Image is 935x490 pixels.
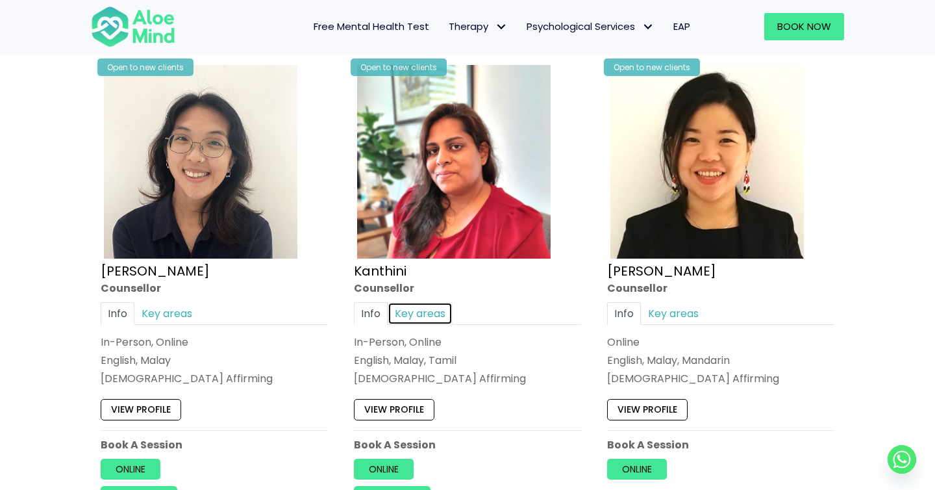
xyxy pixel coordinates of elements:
[354,353,581,368] p: English, Malay, Tamil
[101,280,328,295] div: Counsellor
[610,65,804,259] img: Karen Counsellor
[607,371,834,386] div: [DEMOGRAPHIC_DATA] Affirming
[388,302,453,324] a: Key areas
[607,302,641,324] a: Info
[607,459,667,480] a: Online
[97,58,193,76] div: Open to new clients
[604,58,700,76] div: Open to new clients
[439,13,517,40] a: TherapyTherapy: submenu
[492,18,510,36] span: Therapy: submenu
[101,353,328,368] p: English, Malay
[527,19,654,33] span: Psychological Services
[101,437,328,452] p: Book A Session
[354,399,434,420] a: View profile
[607,335,834,350] div: Online
[104,65,297,259] img: Emelyne Counsellor
[673,19,690,33] span: EAP
[101,302,134,324] a: Info
[607,353,834,368] p: English, Malay, Mandarin
[101,261,210,279] a: [PERSON_NAME]
[449,19,507,33] span: Therapy
[607,261,716,279] a: [PERSON_NAME]
[638,18,657,36] span: Psychological Services: submenu
[354,335,581,350] div: In-Person, Online
[607,437,834,452] p: Book A Session
[192,13,700,40] nav: Menu
[134,302,199,324] a: Key areas
[764,13,844,40] a: Book Now
[354,437,581,452] p: Book A Session
[354,371,581,386] div: [DEMOGRAPHIC_DATA] Affirming
[607,399,688,420] a: View profile
[517,13,664,40] a: Psychological ServicesPsychological Services: submenu
[607,280,834,295] div: Counsellor
[357,65,551,259] img: Kanthini-profile
[101,335,328,350] div: In-Person, Online
[101,459,160,480] a: Online
[664,13,700,40] a: EAP
[354,261,406,279] a: Kanthini
[777,19,831,33] span: Book Now
[888,445,916,474] a: Whatsapp
[351,58,447,76] div: Open to new clients
[91,5,175,48] img: Aloe mind Logo
[304,13,439,40] a: Free Mental Health Test
[354,280,581,295] div: Counsellor
[101,399,181,420] a: View profile
[354,302,388,324] a: Info
[641,302,706,324] a: Key areas
[354,459,414,480] a: Online
[314,19,429,33] span: Free Mental Health Test
[101,371,328,386] div: [DEMOGRAPHIC_DATA] Affirming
